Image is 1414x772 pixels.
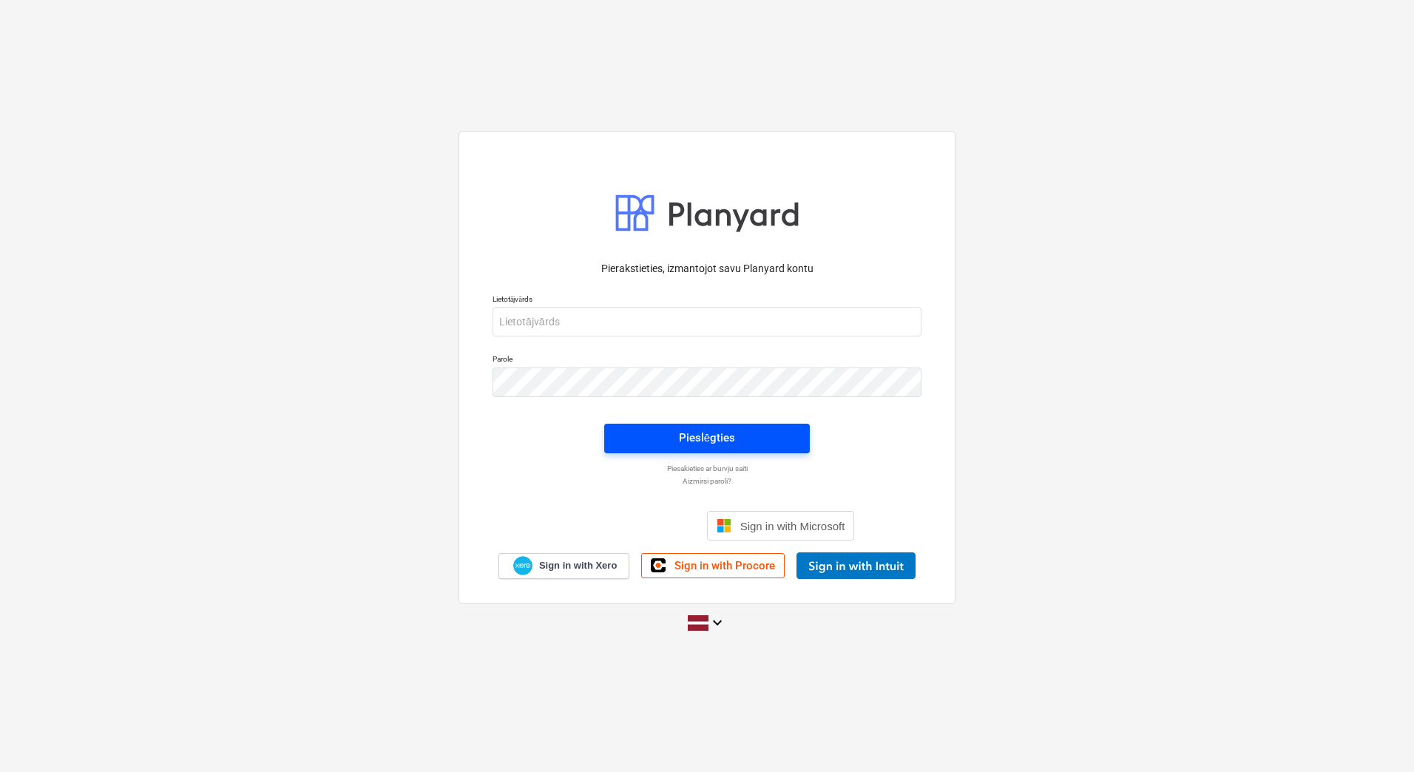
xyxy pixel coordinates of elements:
span: Sign in with Microsoft [740,520,845,532]
a: Aizmirsi paroli? [485,476,929,486]
p: Pierakstieties, izmantojot savu Planyard kontu [493,261,921,277]
img: Xero logo [513,556,532,576]
span: Sign in with Procore [674,559,775,572]
iframe: Sign in with Google Button [552,509,703,542]
img: Microsoft logo [717,518,731,533]
i: keyboard_arrow_down [708,614,726,632]
a: Sign in with Xero [498,553,630,579]
a: Piesakieties ar burvju saiti [485,464,929,473]
input: Lietotājvārds [493,307,921,336]
span: Sign in with Xero [539,559,617,572]
a: Sign in with Procore [641,553,785,578]
div: Pieslēgties [679,428,735,447]
p: Lietotājvārds [493,294,921,307]
p: Parole [493,354,921,367]
button: Pieslēgties [604,424,810,453]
